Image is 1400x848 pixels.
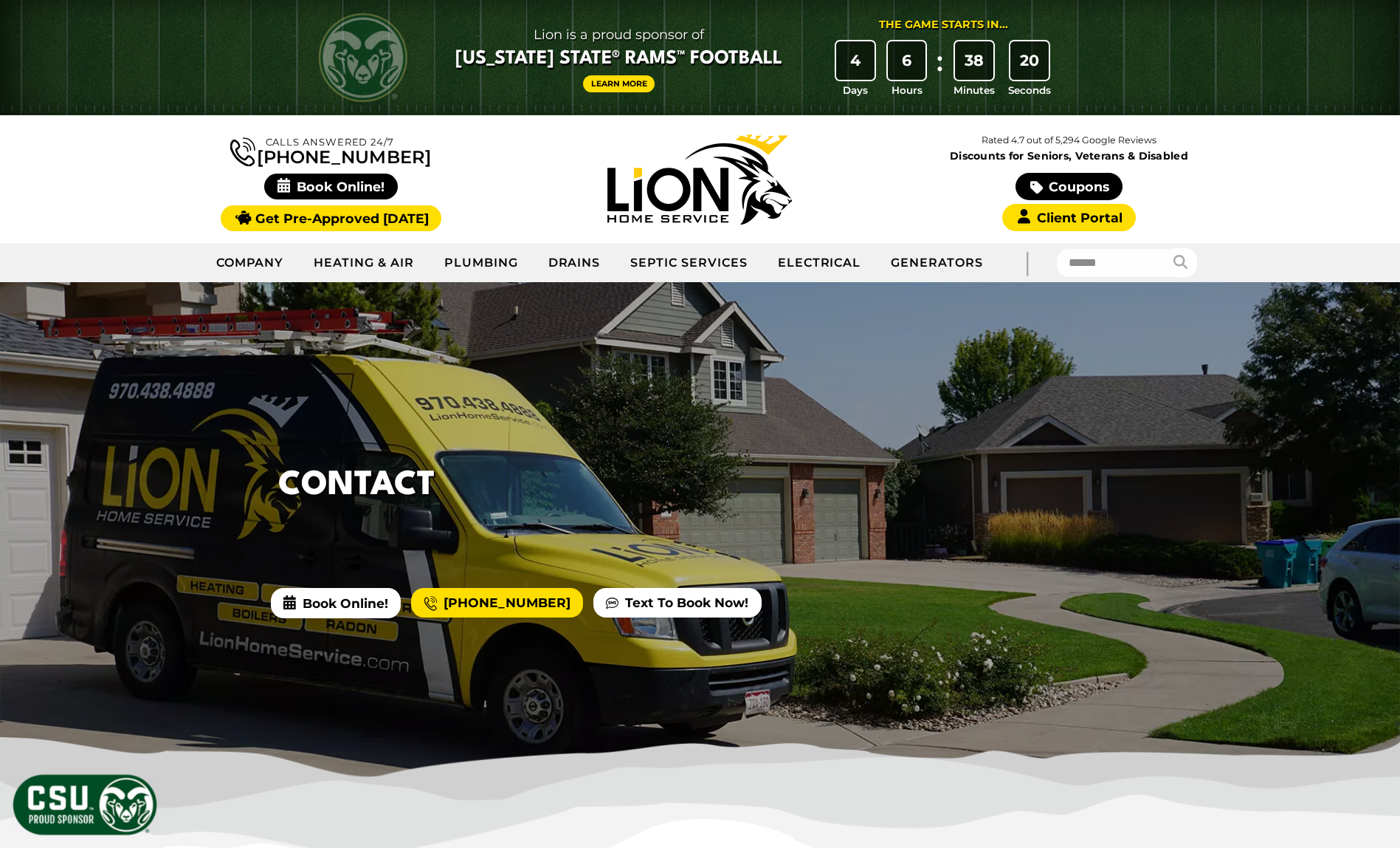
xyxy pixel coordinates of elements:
span: Seconds [1008,83,1051,98]
a: Text To Book Now! [593,588,761,618]
a: Septic Services [615,245,762,281]
span: Hours [892,83,923,98]
a: Heating & Air [299,245,429,281]
div: | [998,243,1057,282]
div: : [932,41,947,98]
a: Drains [534,245,616,281]
span: Lion is a proud sponsor of [455,23,782,47]
a: Learn More [583,75,655,92]
a: Coupons [1015,173,1122,200]
p: Rated 4.7 out of 5,294 Google Reviews [884,132,1253,148]
span: Minutes [954,83,995,98]
div: 4 [836,41,875,80]
img: Lion Home Service [607,134,792,225]
a: Company [201,245,300,281]
a: Get Pre-Approved [DATE] [221,205,441,231]
img: CSU Sponsor Badge [11,773,159,837]
span: Days [843,83,868,98]
a: [PHONE_NUMBER] [230,134,431,166]
a: Generators [876,245,998,281]
h1: Contact [278,461,435,510]
span: Discounts for Seniors, Veterans & Disabled [888,151,1251,161]
span: [US_STATE] State® Rams™ Football [455,47,782,72]
a: [PHONE_NUMBER] [411,588,582,618]
div: 38 [955,41,993,80]
a: Client Portal [1002,204,1135,231]
span: Book Online! [264,174,398,199]
span: Book Online! [271,588,401,618]
a: Plumbing [430,245,534,281]
div: 6 [888,41,926,80]
img: CSU Rams logo [319,13,407,102]
div: The Game Starts in... [879,17,1008,33]
a: Electrical [763,245,877,281]
div: 20 [1010,41,1049,80]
